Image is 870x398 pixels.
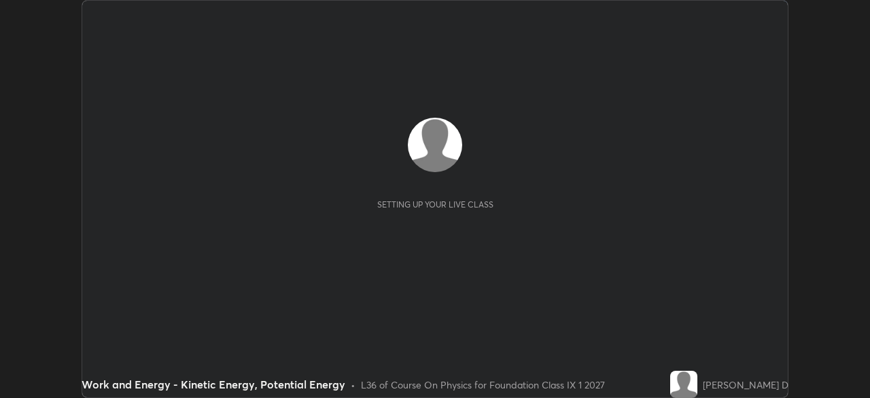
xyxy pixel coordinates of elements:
div: L36 of Course On Physics for Foundation Class IX 1 2027 [361,378,605,392]
div: • [351,378,355,392]
div: Work and Energy - Kinetic Energy, Potential Energy [82,376,345,393]
div: Setting up your live class [377,199,493,210]
img: default.png [408,118,462,172]
img: default.png [670,371,697,398]
div: [PERSON_NAME] D [703,378,788,392]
